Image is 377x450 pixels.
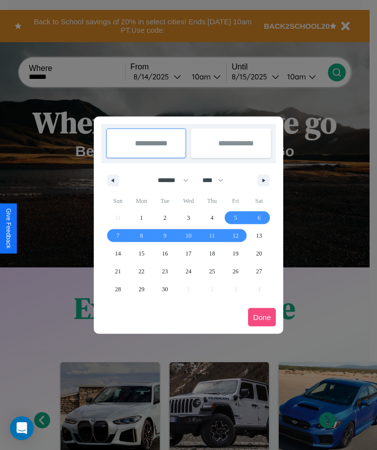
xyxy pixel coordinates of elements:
button: 13 [248,227,271,245]
button: 15 [129,245,153,262]
span: 10 [186,227,191,245]
span: 3 [187,209,190,227]
span: 19 [233,245,239,262]
button: 18 [200,245,224,262]
button: 1 [129,209,153,227]
span: Sun [106,193,129,209]
span: 12 [233,227,239,245]
button: 16 [153,245,177,262]
button: 23 [153,262,177,280]
button: 17 [177,245,200,262]
span: 20 [256,245,262,262]
span: 21 [115,262,121,280]
span: 17 [186,245,191,262]
span: 22 [138,262,144,280]
button: 29 [129,280,153,298]
button: 10 [177,227,200,245]
button: 6 [248,209,271,227]
button: 9 [153,227,177,245]
div: Open Intercom Messenger [10,416,34,440]
span: 14 [115,245,121,262]
button: 25 [200,262,224,280]
button: 19 [224,245,247,262]
button: 2 [153,209,177,227]
span: Sat [248,193,271,209]
span: 13 [256,227,262,245]
span: 7 [117,227,120,245]
button: 3 [177,209,200,227]
span: 1 [140,209,143,227]
button: 24 [177,262,200,280]
span: 18 [209,245,215,262]
div: Give Feedback [5,208,12,249]
button: 21 [106,262,129,280]
button: Done [248,308,276,326]
span: Wed [177,193,200,209]
span: Mon [129,193,153,209]
span: 5 [234,209,237,227]
button: 12 [224,227,247,245]
button: 26 [224,262,247,280]
button: 4 [200,209,224,227]
button: 27 [248,262,271,280]
button: 7 [106,227,129,245]
span: 11 [209,227,215,245]
button: 8 [129,227,153,245]
button: 14 [106,245,129,262]
span: 27 [256,262,262,280]
button: 28 [106,280,129,298]
span: 8 [140,227,143,245]
span: 2 [164,209,167,227]
span: 15 [138,245,144,262]
span: 26 [233,262,239,280]
span: 4 [210,209,213,227]
button: 20 [248,245,271,262]
button: 22 [129,262,153,280]
button: 11 [200,227,224,245]
span: 25 [209,262,215,280]
span: 29 [138,280,144,298]
button: 5 [224,209,247,227]
span: Fri [224,193,247,209]
span: 6 [257,209,260,227]
span: 23 [162,262,168,280]
span: 28 [115,280,121,298]
span: 16 [162,245,168,262]
button: 30 [153,280,177,298]
span: 30 [162,280,168,298]
span: Tue [153,193,177,209]
span: 24 [186,262,191,280]
span: Thu [200,193,224,209]
span: 9 [164,227,167,245]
